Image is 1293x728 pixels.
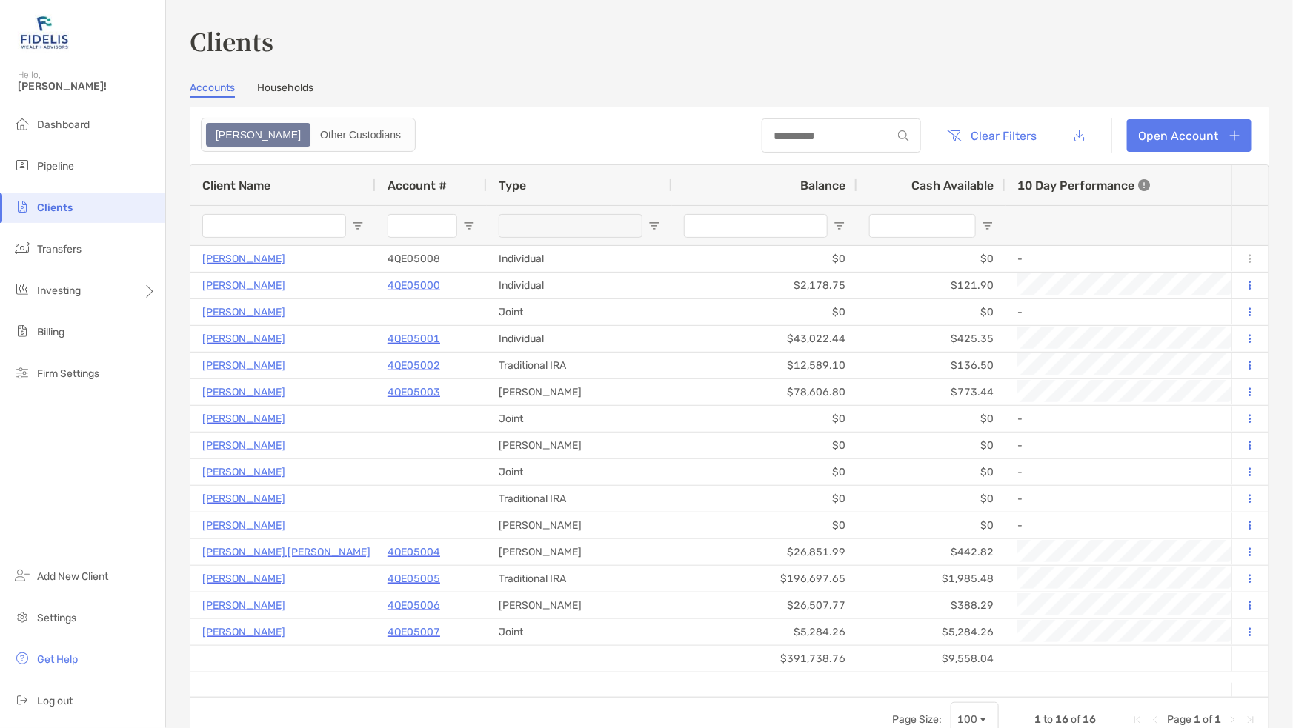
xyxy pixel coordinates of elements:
[834,220,845,232] button: Open Filter Menu
[207,124,309,145] div: Zoe
[388,330,440,348] a: 4QE05001
[202,436,285,455] a: [PERSON_NAME]
[1167,713,1191,726] span: Page
[37,612,76,624] span: Settings
[13,691,31,709] img: logout icon
[13,567,31,584] img: add_new_client icon
[857,592,1006,618] div: $388.29
[1071,713,1080,726] span: of
[37,367,99,380] span: Firm Settings
[1131,714,1143,726] div: First Page
[37,201,73,214] span: Clients
[388,383,440,401] p: 4QE05003
[1043,713,1053,726] span: to
[672,273,857,298] div: $2,178.75
[936,119,1048,152] button: Clear Filters
[487,566,672,592] div: Traditional IRA
[898,130,909,141] img: input icon
[672,353,857,378] div: $12,589.10
[190,24,1269,58] h3: Clients
[487,539,672,565] div: [PERSON_NAME]
[857,646,1006,672] div: $9,558.04
[388,623,440,641] a: 4QE05007
[1017,165,1150,205] div: 10 Day Performance
[672,459,857,485] div: $0
[487,592,672,618] div: [PERSON_NAME]
[1017,247,1290,271] div: -
[857,379,1006,405] div: $773.44
[857,619,1006,645] div: $5,284.26
[202,463,285,481] p: [PERSON_NAME]
[190,81,235,98] a: Accounts
[352,220,364,232] button: Open Filter Menu
[257,81,313,98] a: Households
[388,178,447,193] span: Account #
[202,543,370,561] a: [PERSON_NAME] [PERSON_NAME]
[1194,713,1200,726] span: 1
[1083,713,1096,726] span: 16
[312,124,409,145] div: Other Custodians
[388,543,440,561] a: 4QE05004
[388,276,440,295] a: 4QE05000
[388,596,440,615] a: 4QE05006
[911,178,994,193] span: Cash Available
[857,299,1006,325] div: $0
[202,490,285,508] a: [PERSON_NAME]
[37,653,78,666] span: Get Help
[672,406,857,432] div: $0
[201,118,416,152] div: segmented control
[857,246,1006,272] div: $0
[487,619,672,645] div: Joint
[672,326,857,352] div: $43,022.44
[957,713,977,726] div: 100
[499,178,526,193] span: Type
[857,353,1006,378] div: $136.50
[857,486,1006,512] div: $0
[202,356,285,375] p: [PERSON_NAME]
[37,326,64,338] span: Billing
[487,299,672,325] div: Joint
[487,273,672,298] div: Individual
[202,250,285,268] p: [PERSON_NAME]
[37,118,90,131] span: Dashboard
[857,273,1006,298] div: $121.90
[1214,713,1221,726] span: 1
[1055,713,1068,726] span: 16
[1017,300,1290,324] div: -
[13,281,31,298] img: investing icon
[37,695,73,707] span: Log out
[487,379,672,405] div: [PERSON_NAME]
[857,406,1006,432] div: $0
[202,303,285,321] a: [PERSON_NAME]
[487,326,672,352] div: Individual
[202,276,285,295] p: [PERSON_NAME]
[388,214,457,238] input: Account # Filter Input
[37,160,74,173] span: Pipeline
[202,623,285,641] p: [PERSON_NAME]
[672,592,857,618] div: $26,507.77
[672,619,857,645] div: $5,284.26
[13,115,31,133] img: dashboard icon
[672,486,857,512] div: $0
[202,516,285,535] a: [PERSON_NAME]
[487,486,672,512] div: Traditional IRA
[672,512,857,538] div: $0
[672,646,857,672] div: $391,738.76
[487,433,672,458] div: [PERSON_NAME]
[13,198,31,216] img: clients icon
[982,220,994,232] button: Open Filter Menu
[202,596,285,615] a: [PERSON_NAME]
[388,570,440,588] p: 4QE05005
[202,383,285,401] a: [PERSON_NAME]
[202,410,285,428] a: [PERSON_NAME]
[13,156,31,174] img: pipeline icon
[388,356,440,375] a: 4QE05002
[202,570,285,588] a: [PERSON_NAME]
